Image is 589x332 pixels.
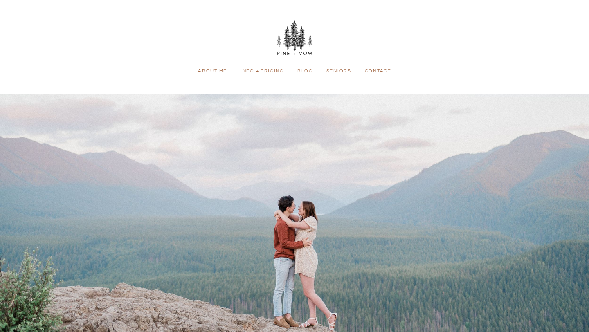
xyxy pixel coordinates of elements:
img: Pine + Vow [276,20,313,56]
a: Seniors [321,67,356,75]
a: About Me [193,67,232,75]
a: Blog [292,67,317,75]
a: Info + Pricing [236,67,288,75]
a: Contact [360,67,396,75]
